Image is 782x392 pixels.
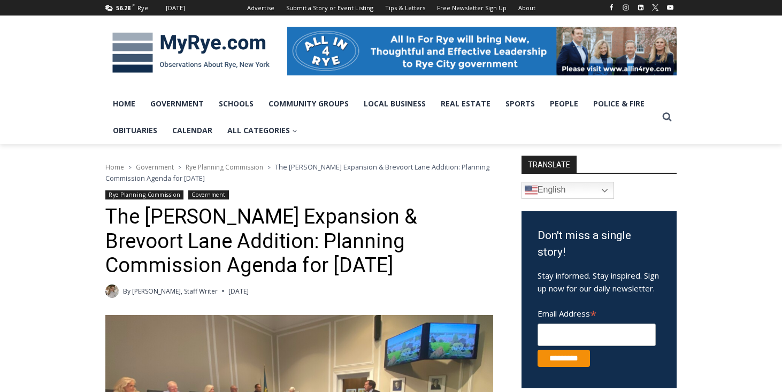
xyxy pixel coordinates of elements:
span: The [PERSON_NAME] Expansion & Brevoort Lane Addition: Planning Commission Agenda for [DATE] [105,162,489,182]
img: MyRye.com [105,25,277,81]
a: Linkedin [634,1,647,14]
strong: TRANSLATE [522,156,577,173]
h1: The [PERSON_NAME] Expansion & Brevoort Lane Addition: Planning Commission Agenda for [DATE] [105,205,493,278]
a: Sports [498,90,542,117]
span: 56.28 [116,4,131,12]
a: Schools [211,90,261,117]
a: Government [188,190,229,199]
a: All Categories [220,117,305,144]
div: [DATE] [166,3,185,13]
span: By [123,286,131,296]
a: English [522,182,614,199]
a: Community Groups [261,90,356,117]
a: [PERSON_NAME], Staff Writer [132,287,218,296]
nav: Primary Navigation [105,90,657,144]
nav: Breadcrumbs [105,162,493,183]
span: > [128,164,132,171]
a: Local Business [356,90,433,117]
a: Police & Fire [586,90,652,117]
img: (PHOTO: MyRye.com Summer 2023 intern Beatrice Larzul.) [105,285,119,298]
a: Real Estate [433,90,498,117]
button: View Search Form [657,107,677,127]
a: Government [143,90,211,117]
time: [DATE] [228,286,249,296]
a: Rye Planning Commission [105,190,183,199]
a: Instagram [619,1,632,14]
h3: Don't miss a single story! [538,227,661,261]
a: People [542,90,586,117]
a: Author image [105,285,119,298]
label: Email Address [538,303,656,322]
div: Rye [137,3,148,13]
img: en [525,184,538,197]
a: Rye Planning Commission [186,163,263,172]
a: Obituaries [105,117,165,144]
a: Home [105,163,124,172]
span: > [267,164,271,171]
a: Facebook [605,1,618,14]
a: Calendar [165,117,220,144]
p: Stay informed. Stay inspired. Sign up now for our daily newsletter. [538,269,661,295]
span: All Categories [227,125,297,136]
img: All in for Rye [287,27,677,75]
a: YouTube [664,1,677,14]
a: X [649,1,662,14]
span: F [132,2,135,8]
a: Government [136,163,174,172]
a: Home [105,90,143,117]
span: > [178,164,181,171]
